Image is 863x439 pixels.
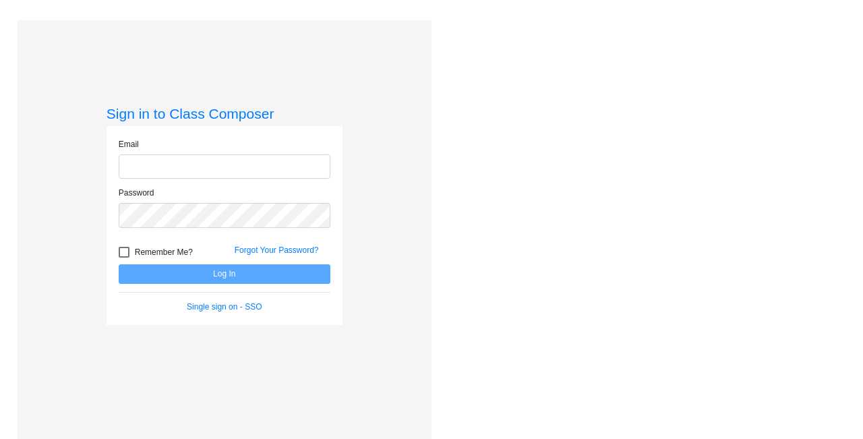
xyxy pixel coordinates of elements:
span: Remember Me? [135,244,193,260]
h3: Sign in to Class Composer [107,105,343,122]
a: Forgot Your Password? [235,245,319,255]
a: Single sign on - SSO [187,302,262,312]
button: Log In [119,264,330,284]
label: Email [119,138,139,150]
label: Password [119,187,154,199]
